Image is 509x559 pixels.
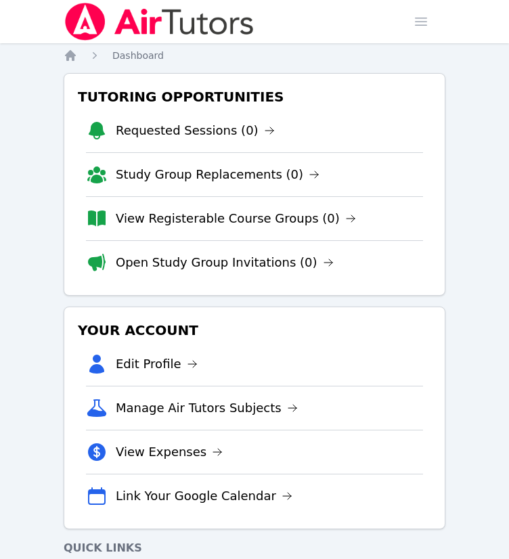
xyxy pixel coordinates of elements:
a: Open Study Group Invitations (0) [116,253,334,272]
h3: Your Account [75,318,434,342]
img: Air Tutors [64,3,255,41]
h3: Tutoring Opportunities [75,85,434,109]
a: View Registerable Course Groups (0) [116,209,356,228]
a: Link Your Google Calendar [116,487,292,506]
a: Dashboard [112,49,164,62]
a: Edit Profile [116,355,198,374]
a: Manage Air Tutors Subjects [116,399,298,418]
span: Dashboard [112,50,164,61]
a: View Expenses [116,443,223,462]
a: Requested Sessions (0) [116,121,275,140]
a: Study Group Replacements (0) [116,165,319,184]
h4: Quick Links [64,540,445,556]
nav: Breadcrumb [64,49,445,62]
